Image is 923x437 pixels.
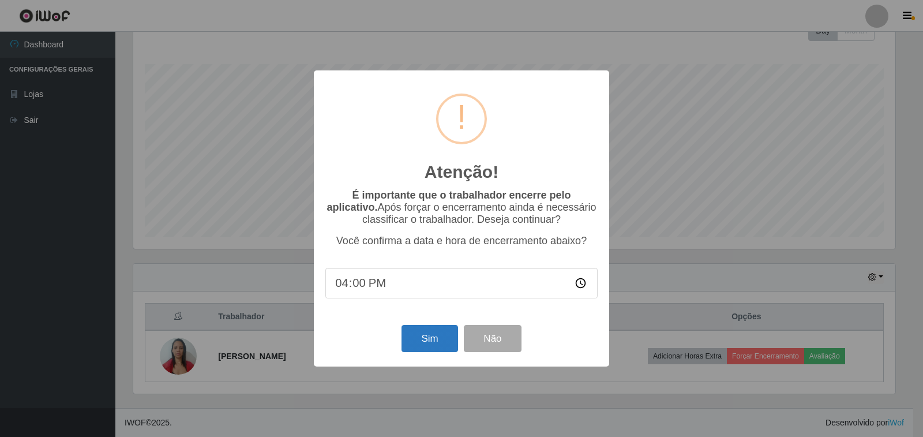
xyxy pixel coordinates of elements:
[402,325,457,352] button: Sim
[327,189,571,213] b: É importante que o trabalhador encerre pelo aplicativo.
[425,162,498,182] h2: Atenção!
[325,189,598,226] p: Após forçar o encerramento ainda é necessário classificar o trabalhador. Deseja continuar?
[464,325,521,352] button: Não
[325,235,598,247] p: Você confirma a data e hora de encerramento abaixo?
